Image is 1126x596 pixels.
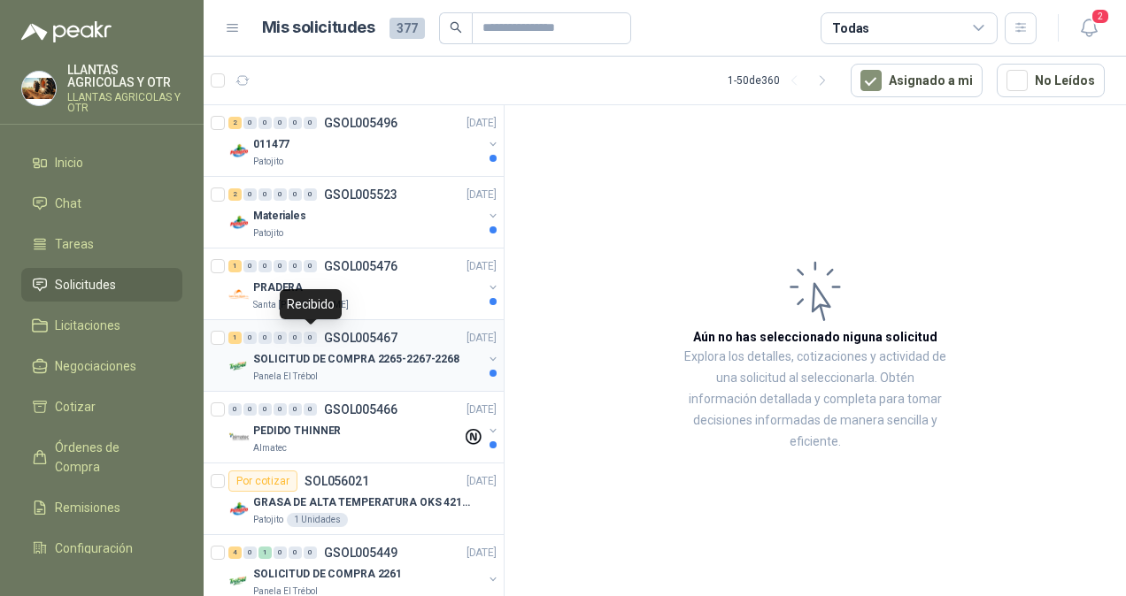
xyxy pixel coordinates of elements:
p: LLANTAS AGRICOLAS Y OTR [67,64,182,88]
div: 1 Unidades [287,513,348,527]
div: 0 [243,403,257,416]
p: SOLICITUD DE COMPRA 2261 [253,566,402,583]
span: Solicitudes [55,275,116,294]
div: 2 [228,188,242,201]
div: 0 [243,546,257,559]
a: 1 0 0 0 0 0 GSOL005467[DATE] Company LogoSOLICITUD DE COMPRA 2265-2267-2268Panela El Trébol [228,327,500,384]
div: 0 [243,188,257,201]
div: 0 [289,260,302,272]
a: Cotizar [21,390,182,424]
p: GSOL005449 [324,546,397,559]
a: Remisiones [21,491,182,524]
span: 377 [389,18,425,39]
span: Negociaciones [55,356,136,376]
button: 2 [1073,12,1105,44]
a: Tareas [21,227,182,261]
p: Patojito [253,513,283,527]
div: 0 [274,117,287,129]
a: Solicitudes [21,268,182,302]
div: 1 [228,260,242,272]
div: 0 [228,403,242,416]
div: 1 [228,332,242,344]
span: search [450,21,462,34]
span: Órdenes de Compra [55,438,166,477]
button: Asignado a mi [851,64,983,97]
div: 0 [258,403,272,416]
div: 0 [243,332,257,344]
p: [DATE] [467,401,497,418]
img: Logo peakr [21,21,112,42]
div: 0 [304,403,317,416]
img: Company Logo [22,72,56,105]
div: 0 [274,546,287,559]
div: 0 [258,117,272,129]
div: 0 [304,260,317,272]
span: 2 [1091,8,1110,25]
div: 4 [228,546,242,559]
p: SOL056021 [305,475,369,487]
img: Company Logo [228,499,250,520]
div: 0 [274,260,287,272]
p: GSOL005467 [324,332,397,344]
img: Company Logo [228,212,250,233]
div: 0 [274,403,287,416]
a: 2 0 0 0 0 0 GSOL005496[DATE] Company Logo011477Patojito [228,112,500,169]
h1: Mis solicitudes [262,15,375,41]
p: [DATE] [467,330,497,347]
div: 0 [304,546,317,559]
button: No Leídos [997,64,1105,97]
div: 0 [289,403,302,416]
a: Inicio [21,146,182,180]
p: [DATE] [467,545,497,562]
p: GRASA DE ALTA TEMPERATURA OKS 4210 X 5 KG [253,494,474,511]
img: Company Logo [228,284,250,305]
a: 0 0 0 0 0 0 GSOL005466[DATE] Company LogoPEDIDO THINNERAlmatec [228,399,500,455]
a: Negociaciones [21,349,182,383]
div: 0 [243,117,257,129]
div: 0 [304,332,317,344]
p: Santa [PERSON_NAME] [253,298,349,312]
img: Company Logo [228,570,250,592]
div: 0 [258,188,272,201]
img: Company Logo [228,141,250,162]
p: Patojito [253,226,283,241]
p: Panela El Trébol [253,370,318,384]
p: PRADERA [253,279,303,296]
div: 1 [258,546,272,559]
a: 2 0 0 0 0 0 GSOL005523[DATE] Company LogoMaterialesPatojito [228,184,500,241]
div: 0 [304,117,317,129]
a: Chat [21,187,182,220]
p: GSOL005496 [324,117,397,129]
div: 0 [243,260,257,272]
a: Licitaciones [21,309,182,342]
a: Por cotizarSOL056021[DATE] Company LogoGRASA DE ALTA TEMPERATURA OKS 4210 X 5 KGPatojito1 Unidades [204,463,504,535]
p: [DATE] [467,115,497,132]
div: 0 [289,188,302,201]
span: Configuración [55,539,133,558]
span: Inicio [55,153,83,172]
p: 011477 [253,136,289,153]
a: Órdenes de Compra [21,431,182,484]
a: 1 0 0 0 0 0 GSOL005476[DATE] Company LogoPRADERASanta [PERSON_NAME] [228,256,500,312]
div: 0 [304,188,317,201]
div: Recibido [280,289,342,319]
img: Company Logo [228,427,250,448]
div: Todas [832,19,869,38]
p: [DATE] [467,473,497,490]
p: Patojito [253,155,283,169]
div: 0 [258,260,272,272]
div: 1 - 50 de 360 [728,66,837,95]
p: SOLICITUD DE COMPRA 2265-2267-2268 [253,351,459,368]
p: GSOL005523 [324,188,397,201]
span: Chat [55,194,81,213]
p: GSOL005466 [324,403,397,416]
span: Licitaciones [55,316,120,335]
div: 0 [274,188,287,201]
p: Almatec [253,441,287,455]
div: 0 [274,332,287,344]
div: 0 [289,117,302,129]
div: 0 [289,332,302,344]
div: 0 [258,332,272,344]
p: GSOL005476 [324,260,397,272]
p: Materiales [253,208,306,225]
